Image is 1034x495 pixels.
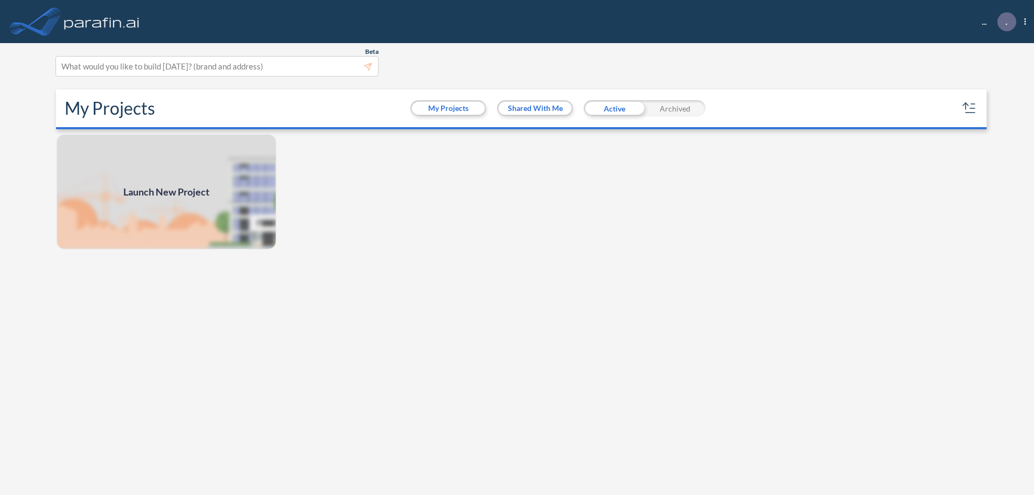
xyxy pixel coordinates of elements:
[365,47,379,56] span: Beta
[56,134,277,250] a: Launch New Project
[123,185,209,199] span: Launch New Project
[1005,17,1008,26] p: .
[62,11,142,32] img: logo
[499,102,571,115] button: Shared With Me
[584,100,645,116] div: Active
[56,134,277,250] img: add
[961,100,978,117] button: sort
[966,12,1026,31] div: ...
[412,102,485,115] button: My Projects
[645,100,705,116] div: Archived
[65,98,155,118] h2: My Projects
